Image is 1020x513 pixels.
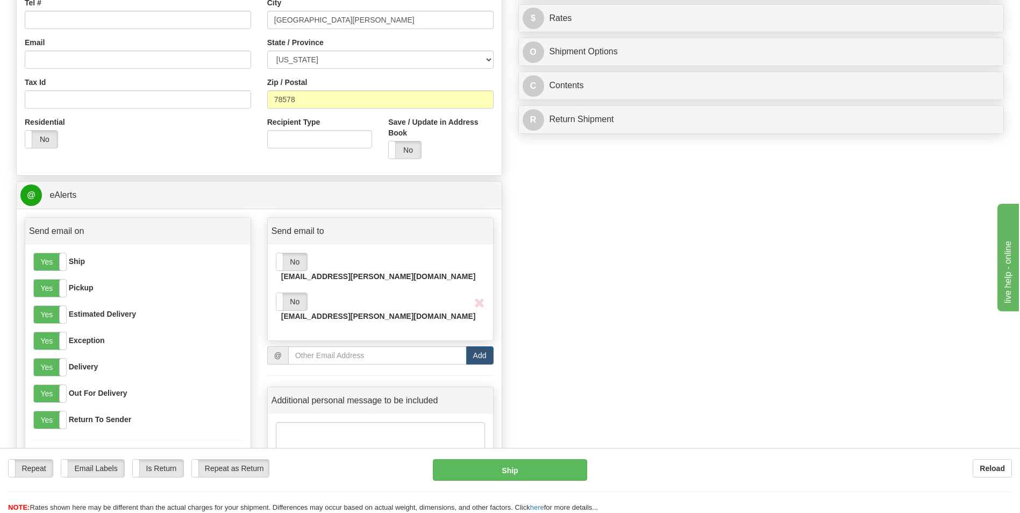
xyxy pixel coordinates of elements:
[995,202,1019,311] iframe: chat widget
[267,117,320,127] label: Recipient Type
[34,385,66,402] label: Yes
[272,220,489,242] a: Send email to
[388,117,493,138] label: Save / Update in Address Book
[523,41,544,63] span: O
[288,346,467,365] input: Other Email Address
[69,335,105,346] label: Exception
[8,503,30,511] span: NOTE:
[69,388,127,398] label: Out For Delivery
[281,311,476,322] label: [EMAIL_ADDRESS][PERSON_NAME][DOMAIN_NAME]
[523,8,1000,30] a: $Rates
[34,306,66,323] label: Yes
[69,309,136,319] label: Estimated Delivery
[523,109,544,131] span: R
[34,332,66,350] label: Yes
[281,271,476,282] label: [EMAIL_ADDRESS][PERSON_NAME][DOMAIN_NAME]
[25,131,58,148] label: No
[272,390,489,411] a: Additional personal message to be included
[267,77,308,88] label: Zip / Postal
[267,346,288,365] span: @
[25,117,65,127] label: Residential
[34,253,66,270] label: Yes
[25,77,46,88] label: Tax Id
[34,411,66,429] label: Yes
[69,256,85,267] label: Ship
[29,220,247,242] a: Send email on
[523,109,1000,131] a: RReturn Shipment
[34,280,66,297] label: Yes
[389,141,421,159] label: No
[973,459,1012,478] button: Reload
[20,184,498,206] a: @ eAlerts
[34,359,66,376] label: Yes
[980,464,1005,473] b: Reload
[466,346,494,365] button: Add
[267,37,324,48] label: State / Province
[9,460,53,477] label: Repeat
[61,460,124,477] label: Email Labels
[25,37,45,48] label: Email
[8,6,99,19] div: live help - online
[523,75,1000,97] a: CContents
[433,459,587,481] button: Ship
[69,282,94,293] label: Pickup
[523,75,544,97] span: C
[523,41,1000,63] a: OShipment Options
[49,190,76,199] span: eAlerts
[192,460,269,477] label: Repeat as Return
[20,184,42,206] span: @
[276,293,307,310] label: No
[133,460,183,477] label: Is Return
[69,361,98,372] label: Delivery
[523,8,544,29] span: $
[69,414,131,425] label: Return To Sender
[276,253,307,270] label: No
[530,503,544,511] a: here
